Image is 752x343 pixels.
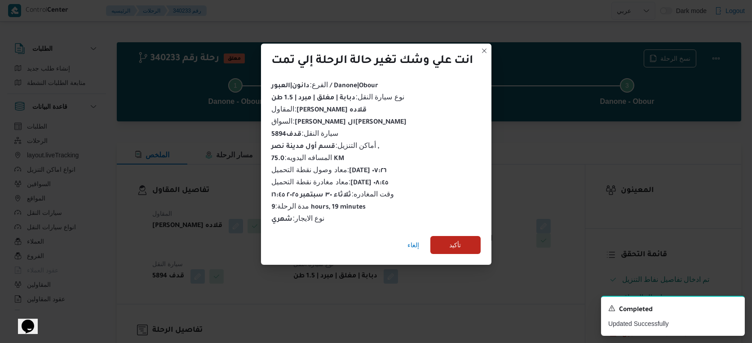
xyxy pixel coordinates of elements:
b: شهري [272,216,293,223]
span: معاد مغادرة نقطة التحميل : [272,178,389,186]
span: المقاول : [272,105,367,113]
div: انت علي وشك تغير حالة الرحلة إلي تمت [272,54,473,69]
span: تأكيد [450,240,461,250]
span: المسافه اليدويه : [272,154,345,161]
b: [PERSON_NAME] قلاده [296,107,367,114]
b: دانون|العبور / Danone|Obour [272,83,378,90]
b: 75.0 KM [272,156,345,163]
span: نوع سيارة النقل : [272,93,404,101]
iframe: chat widget [9,307,38,334]
button: تأكيد [430,236,481,254]
span: إلغاء [408,240,420,250]
b: [DATE] ٠٨:٤٥ [350,180,388,187]
b: قدف5894 [272,131,302,138]
b: [PERSON_NAME] ال[PERSON_NAME] [295,119,407,126]
span: الفرع : [272,81,378,89]
span: Completed [619,305,653,316]
div: Notification [608,304,738,316]
b: ثلاثاء ٣٠ سبتمبر ٢٠٢٥ ١٦:٤٥ [272,192,352,199]
span: وقت المغادره : [272,190,394,198]
b: قسم أول مدينة نصر , [272,143,380,151]
b: [DATE] ٠٧:٢٦ [349,168,387,175]
span: سيارة النقل : [272,129,339,137]
b: دبابة | مغلق | مبرد | 1.5 طن [272,95,356,102]
p: Updated Successfully [608,319,738,329]
span: أماكن التنزيل : [272,142,380,149]
button: Closes this modal window [479,45,490,56]
span: مدة الرحلة : [272,202,366,210]
span: نوع الايجار : [272,214,325,222]
button: إلغاء [404,236,423,254]
span: السواق : [272,117,407,125]
b: 9 hours, 19 minutes [272,204,366,211]
span: معاد وصول نقطة التحميل : [272,166,387,174]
